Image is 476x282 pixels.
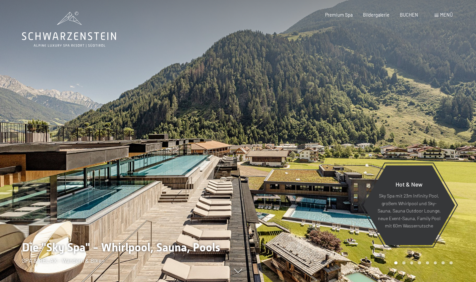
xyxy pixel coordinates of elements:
[396,181,422,188] span: Hot & New
[392,261,452,265] div: Carousel Pagination
[449,261,453,265] div: Carousel Page 8
[426,261,429,265] div: Carousel Page 5
[363,12,390,18] a: Bildergalerie
[363,165,455,245] a: Hot & New Sky Spa mit 23m Infinity Pool, großem Whirlpool und Sky-Sauna, Sauna Outdoor Lounge, ne...
[402,261,406,265] div: Carousel Page 2
[441,261,445,265] div: Carousel Page 7
[418,261,421,265] div: Carousel Page 4
[377,192,441,230] p: Sky Spa mit 23m Infinity Pool, großem Whirlpool und Sky-Sauna, Sauna Outdoor Lounge, neue Event-S...
[394,261,398,265] div: Carousel Page 1 (Current Slide)
[400,12,418,18] a: BUCHEN
[410,261,414,265] div: Carousel Page 3
[325,12,353,18] a: Premium Spa
[440,12,453,18] span: Menü
[434,261,437,265] div: Carousel Page 6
